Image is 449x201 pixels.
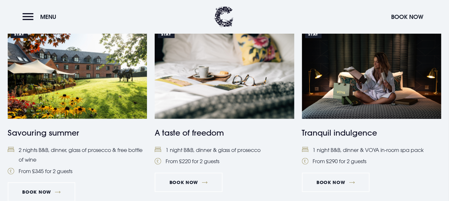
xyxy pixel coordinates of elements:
[155,173,222,192] a: Book Now
[8,168,14,174] img: Pound Coin
[155,158,161,164] img: Pound Coin
[155,27,294,119] img: https://clandeboyelodge.s3-assets.com/offer-thumbnails/taste-of-freedom-special-offers-2025.png
[8,145,147,165] li: 2 nights B&B, dinner, glass of prosecco & free bottle of wine
[8,27,147,176] a: STAY https://clandeboyelodge.s3-assets.com/offer-thumbnails/Savouring-Summer.png Savouring summer...
[8,166,147,176] li: From £345 for 2 guests
[305,30,322,38] span: Stay
[23,10,60,24] button: Menu
[158,30,174,38] span: Stay
[155,27,294,166] a: Stay https://clandeboyelodge.s3-assets.com/offer-thumbnails/taste-of-freedom-special-offers-2025....
[214,6,234,27] img: Clandeboye Lodge
[302,127,441,138] h4: Tranquil indulgence
[302,147,308,152] img: Bed
[302,173,370,192] a: Book Now
[302,27,441,166] a: Stay A woman opening a gift box of VOYA spa products Tranquil indulgence Bed1 night B&B, dinner &...
[11,30,27,38] span: STAY
[302,145,441,155] li: 1 night B&B, dinner & VOYA in-room spa pack
[155,145,294,155] li: 1 night B&B, dinner & glass of prosecco
[388,10,426,24] button: Book Now
[302,156,441,166] li: From £290 for 2 guests
[40,13,56,21] span: Menu
[8,27,147,119] img: https://clandeboyelodge.s3-assets.com/offer-thumbnails/Savouring-Summer.png
[155,127,294,138] h4: A taste of freedom
[8,127,147,138] h4: Savouring summer
[8,147,14,152] img: Bed
[302,27,441,119] img: A woman opening a gift box of VOYA spa products
[155,147,161,152] img: Bed
[155,156,294,166] li: From £220 for 2 guests
[302,158,308,164] img: Pound Coin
